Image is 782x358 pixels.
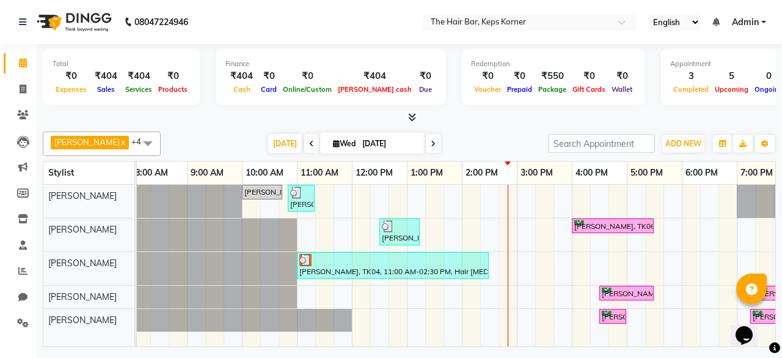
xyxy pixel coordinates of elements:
div: Finance [225,59,436,69]
span: ADD NEW [665,139,701,148]
span: Online/Custom [280,85,335,94]
div: ₹0 [471,69,504,83]
div: ₹404 [225,69,258,83]
a: 7:00 PM [737,164,776,182]
div: [PERSON_NAME], TK06, 04:30 PM-05:30 PM, Pedicure / Premium [601,288,652,299]
span: Due [416,85,435,94]
div: [PERSON_NAME], TK08, 10:50 AM-11:20 AM, P-Hair Wash Premium And Blast Dry [289,187,313,210]
div: ₹0 [504,69,535,83]
a: 6:00 PM [682,164,721,182]
span: [PERSON_NAME] [48,224,117,235]
span: [PERSON_NAME] [48,315,117,326]
span: Wallet [608,85,635,94]
div: ₹0 [258,69,280,83]
span: Prepaid [504,85,535,94]
span: +4 [131,136,150,146]
span: Completed [670,85,712,94]
div: Total [53,59,191,69]
span: Cash [230,85,254,94]
a: 11:00 AM [298,164,342,182]
span: [PERSON_NAME] [48,291,117,302]
div: 5 [712,69,751,83]
div: ₹0 [415,69,436,83]
div: [PERSON_NAME], TK05, 10:00 AM-10:45 AM, Hair Wash Classic And Blast Dry [243,187,281,198]
div: ₹404 [335,69,415,83]
a: 3:00 PM [517,164,556,182]
a: 1:00 PM [407,164,446,182]
a: x [120,137,125,147]
iframe: chat widget [731,309,770,346]
div: ₹404 [122,69,155,83]
span: Voucher [471,85,504,94]
a: 10:00 AM [243,164,287,182]
div: ₹550 [535,69,569,83]
b: 08047224946 [134,5,188,39]
span: Products [155,85,191,94]
span: Gift Cards [569,85,608,94]
div: [PERSON_NAME], TK07, 12:30 PM-01:15 PM, Hair Wash Premium And Blast Dry [381,220,418,244]
a: 5:00 PM [627,164,666,182]
div: ₹404 [90,69,122,83]
span: [DATE] [268,134,302,153]
span: [PERSON_NAME] [48,190,117,201]
input: 2025-10-01 [359,135,420,153]
div: [PERSON_NAME], TK06, 04:00 PM-05:30 PM, Touch Up 2 Inch Amonia Free [573,220,652,232]
span: [PERSON_NAME] cash [335,85,415,94]
span: Services [122,85,155,94]
span: [PERSON_NAME] [54,137,120,147]
a: 9:00 AM [188,164,227,182]
span: Upcoming [712,85,751,94]
div: Redemption [471,59,635,69]
a: 12:00 PM [353,164,396,182]
span: Expenses [53,85,90,94]
a: 8:00 AM [132,164,171,182]
span: [PERSON_NAME] [48,258,117,269]
span: Card [258,85,280,94]
div: [PERSON_NAME], TK04, 11:00 AM-02:30 PM, Hair [MEDICAL_DATA] Upto Waist Hair [298,254,488,277]
img: logo [31,5,115,39]
span: Wed [330,139,359,148]
div: 3 [670,69,712,83]
span: Sales [94,85,118,94]
span: Stylist [48,167,74,178]
span: Admin [732,16,759,29]
button: ADD NEW [662,135,704,152]
a: 2:00 PM [462,164,501,182]
div: [PERSON_NAME], TK01, 04:30 PM-05:00 PM, Out Curls /Blow Dry (Medium Hair) [601,311,625,323]
div: ₹0 [155,69,191,83]
input: Search Appointment [548,134,655,153]
div: ₹0 [569,69,608,83]
div: ₹0 [53,69,90,83]
a: 4:00 PM [572,164,611,182]
div: ₹0 [608,69,635,83]
span: Package [535,85,569,94]
div: ₹0 [280,69,335,83]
